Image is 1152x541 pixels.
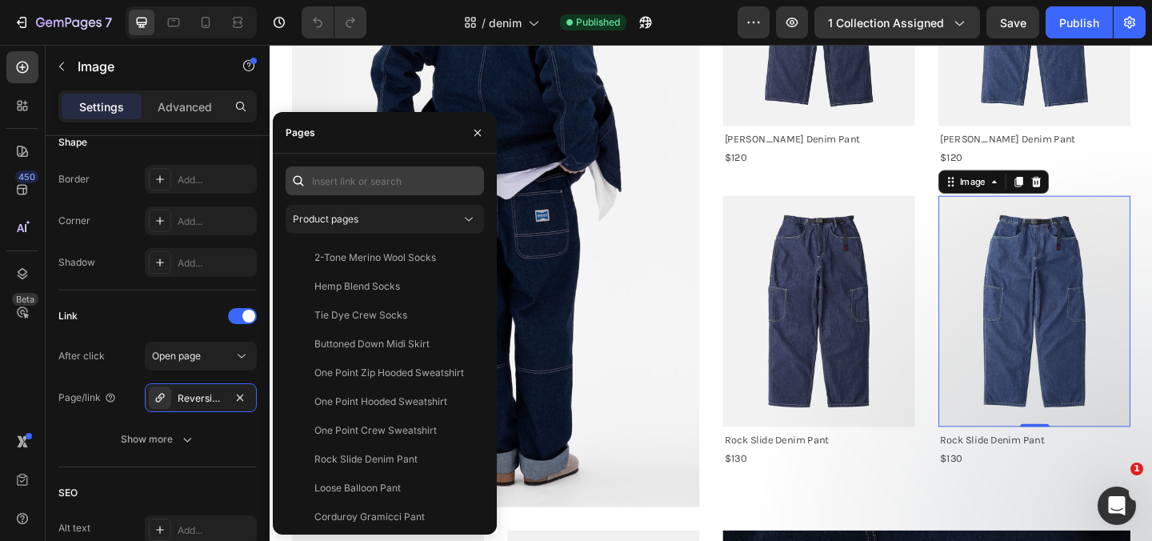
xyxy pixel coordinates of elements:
[747,142,782,156] div: Image
[58,309,78,323] div: Link
[489,14,522,31] span: denim
[178,391,224,406] div: Reversible-bucket-hat-leaf-camo
[314,452,418,467] div: Rock Slide Denim Pant
[314,366,464,380] div: One Point Zip Hooded Sweatshirt
[178,214,253,229] div: Add...
[178,256,253,270] div: Add...
[58,172,90,186] div: Border
[6,6,119,38] button: 7
[58,349,105,363] div: After click
[293,213,358,225] span: Product pages
[314,308,407,323] div: Tie Dye Crew Socks
[15,170,38,183] div: 450
[145,342,257,371] button: Open page
[1098,487,1136,525] iframe: Intercom live chat
[178,173,253,187] div: Add...
[1000,16,1026,30] span: Save
[58,425,257,454] button: Show more
[494,439,700,459] p: $130
[314,279,400,294] div: Hemp Blend Socks
[158,98,212,115] p: Advanced
[58,255,95,270] div: Shadow
[493,422,702,439] a: Rock Slide Denim Pant
[105,13,112,32] p: 7
[727,94,936,111] a: [PERSON_NAME] Denim Pant
[1046,6,1113,38] button: Publish
[58,391,117,405] div: Page/link
[79,98,124,115] p: Settings
[286,126,315,140] div: Pages
[58,214,90,228] div: Corner
[78,57,214,76] p: Image
[12,293,38,306] div: Beta
[727,422,936,439] a: Rock Slide Denim Pant
[314,395,447,409] div: One Point Hooded Sweatshirt
[152,350,201,362] span: Open page
[986,6,1039,38] button: Save
[286,166,484,195] input: Insert link or search
[1130,463,1143,475] span: 1
[493,164,702,415] img: Gramicci-G5FM-P058_RINSEDINDIGO_mens-pants_1.jpg
[58,486,78,500] div: SEO
[727,164,936,415] img: Gramicci-G5FM-P058_LIGHTWASH_mens-pants_1.jpg
[314,481,401,495] div: Loose Balloon Pant
[121,431,195,447] div: Show more
[270,45,1152,541] iframe: Design area
[58,135,87,150] div: Shape
[494,113,700,133] p: $120
[58,521,90,535] div: Alt text
[1059,14,1099,31] div: Publish
[729,439,934,459] p: $130
[178,523,253,538] div: Add...
[314,423,437,438] div: One Point Crew Sweatshirt
[314,337,430,351] div: Buttoned Down Midi Skirt
[828,14,944,31] span: 1 collection assigned
[314,510,425,524] div: Corduroy Gramicci Pant
[729,113,934,133] p: $120
[814,6,980,38] button: 1 collection assigned
[314,250,436,265] div: 2-Tone Merino Wool Socks
[493,94,702,111] a: [PERSON_NAME] Denim Pant
[576,15,620,30] span: Published
[302,6,366,38] div: Undo/Redo
[286,205,484,234] button: Product pages
[482,14,486,31] span: /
